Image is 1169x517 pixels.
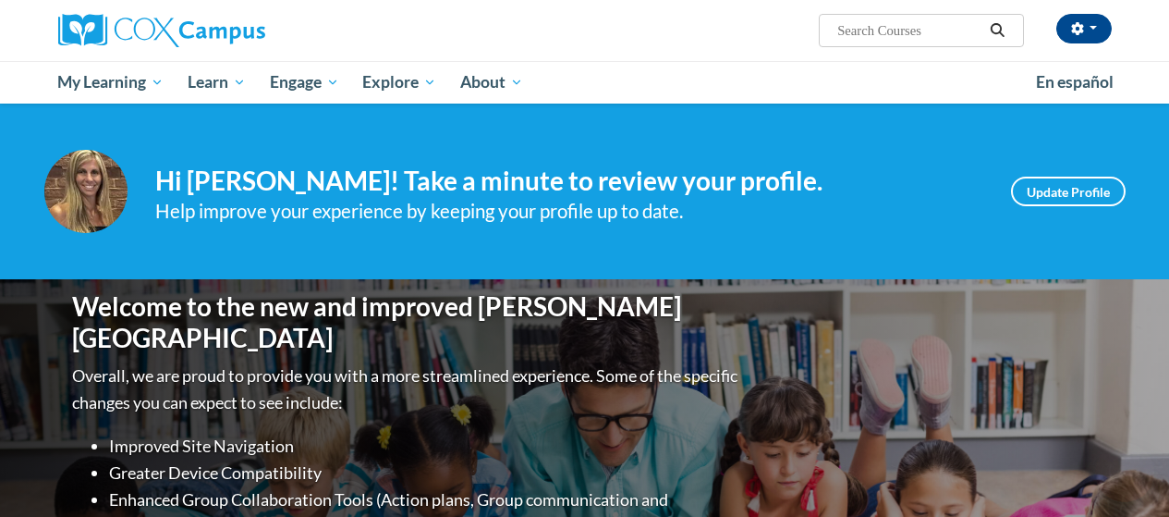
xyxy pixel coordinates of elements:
span: En español [1036,72,1114,92]
img: Profile Image [44,150,128,233]
p: Overall, we are proud to provide you with a more streamlined experience. Some of the specific cha... [72,363,742,416]
input: Search Courses [835,19,983,42]
div: Help improve your experience by keeping your profile up to date. [155,196,983,227]
a: Learn [176,61,258,104]
div: Main menu [44,61,1126,104]
a: En español [1024,63,1126,102]
a: About [448,61,535,104]
button: Search [983,19,1011,42]
img: Cox Campus [58,14,265,47]
h4: Hi [PERSON_NAME]! Take a minute to review your profile. [155,166,983,197]
li: Improved Site Navigation [109,433,742,460]
li: Greater Device Compatibility [109,460,742,486]
a: Update Profile [1011,177,1126,206]
button: Account Settings [1056,14,1112,43]
span: Engage [270,71,339,93]
a: Explore [350,61,448,104]
h1: Welcome to the new and improved [PERSON_NAME][GEOGRAPHIC_DATA] [72,291,742,353]
a: Cox Campus [58,14,391,47]
span: Learn [188,71,246,93]
iframe: Button to launch messaging window [1095,443,1154,502]
span: About [460,71,523,93]
a: Engage [258,61,351,104]
a: My Learning [46,61,177,104]
span: My Learning [57,71,164,93]
span: Explore [362,71,436,93]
